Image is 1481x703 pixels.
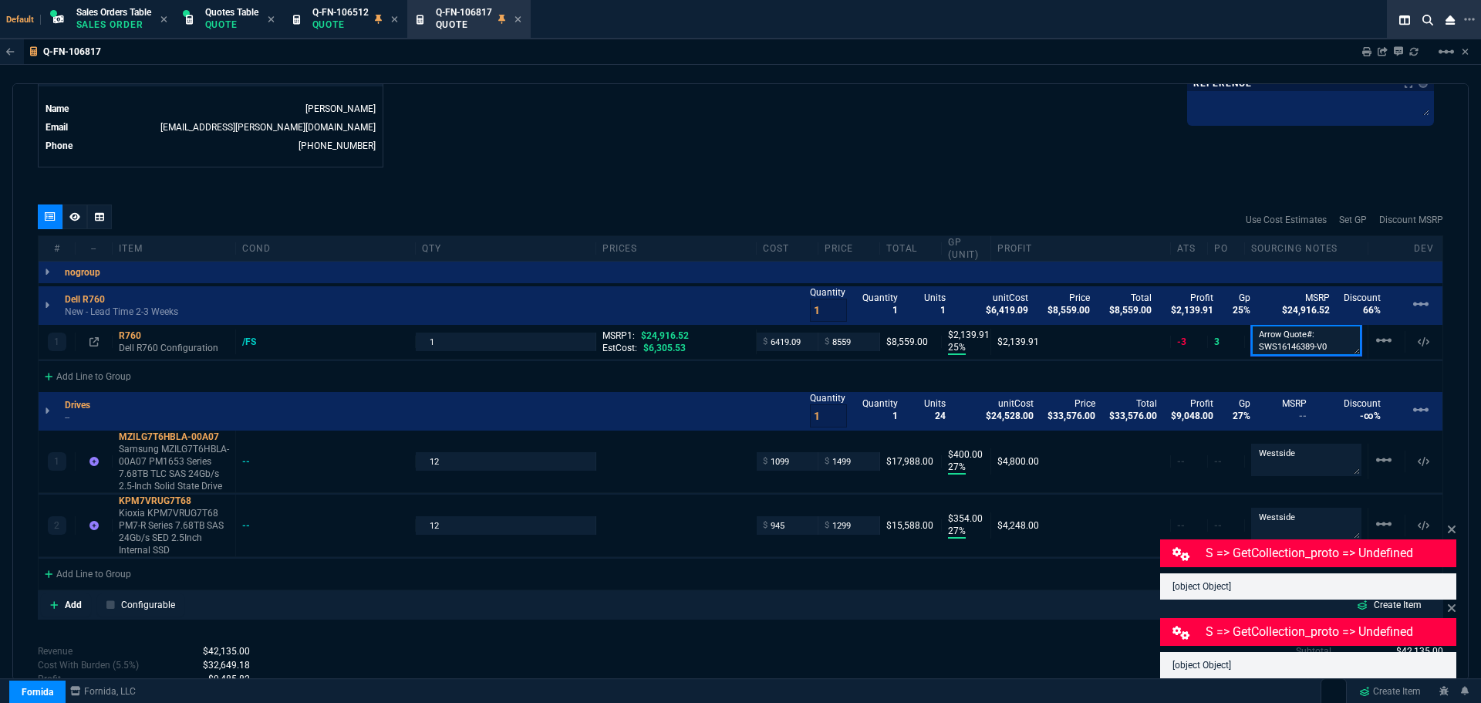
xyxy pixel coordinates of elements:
[818,242,880,255] div: price
[65,293,105,306] p: Dell R760
[119,507,229,556] p: Kioxia KPM7VRUG7T68 PM7-R Series 7.68TB SAS 24Gb/s SED 2.5Inch Internal SSD
[1214,336,1220,347] span: 3
[763,519,767,532] span: $
[1177,456,1185,467] span: --
[54,519,59,532] p: 2
[880,242,942,255] div: Total
[203,660,250,671] span: Cost With Burden (5.5%)
[641,330,689,341] span: $24,916.52
[942,236,991,261] div: GP (unit)
[66,684,140,698] a: msbcCompanyName
[188,658,250,672] p: spec.value
[299,140,376,151] a: 714-586-5495
[65,266,100,279] p: nogroup
[39,242,76,255] div: #
[312,7,369,18] span: Q-FN-106512
[1208,242,1245,255] div: PO
[436,19,492,31] p: Quote
[1375,331,1393,350] mat-icon: Example home icon
[205,7,258,18] span: Quotes Table
[203,646,250,657] span: Revenue
[825,336,829,348] span: $
[46,140,73,151] span: Phone
[113,242,236,255] div: Item
[236,242,416,255] div: cond
[1412,295,1430,313] mat-icon: Example home icon
[1464,12,1475,27] nx-icon: Open New Tab
[810,286,847,299] p: Quantity
[76,242,113,255] div: --
[242,519,265,532] div: --
[948,329,984,341] p: $2,139.91
[6,46,15,57] nx-icon: Back to Table
[948,341,966,355] p: 25%
[38,672,61,686] p: With Burden (5.5%)
[89,520,99,531] nx-icon: Item not found in Business Central. The quote is still valid.
[208,674,250,684] span: With Burden (5.5%)
[45,101,376,117] tr: undefined
[89,456,99,467] nx-icon: Item not found in Business Central. The quote is still valid.
[886,455,935,468] div: $17,988.00
[38,658,139,672] p: Cost With Burden (5.5%)
[65,411,100,424] p: --
[39,361,137,389] div: Add Line to Group
[997,455,1164,468] div: $4,800.00
[242,455,265,468] div: --
[643,343,686,353] span: $6,305.53
[416,242,595,255] div: qty
[763,336,767,348] span: $
[997,336,1164,348] div: $2,139.91
[757,242,818,255] div: cost
[1437,42,1456,61] mat-icon: Example home icon
[1439,11,1461,29] nx-icon: Close Workbench
[65,598,82,612] p: Add
[948,525,966,539] p: 27%
[312,19,369,31] p: Quote
[1375,451,1393,469] mat-icon: Example home icon
[119,431,229,443] div: MZILG7T6HBLA-00A07
[1246,213,1327,227] a: Use Cost Estimates
[602,342,750,354] div: EstCost:
[65,306,178,318] p: New - Lead Time 2-3 Weeks
[6,15,41,25] span: Default
[948,448,984,461] p: $400.00
[119,495,229,507] div: KPM7VRUG7T68
[1177,336,1186,347] span: -3
[46,103,69,114] span: Name
[76,7,151,18] span: Sales Orders Table
[1405,242,1442,255] div: dev
[825,519,829,532] span: $
[1375,515,1393,533] mat-icon: Example home icon
[514,14,521,26] nx-icon: Close Tab
[763,455,767,468] span: $
[54,455,59,468] p: 1
[1214,456,1222,467] span: --
[997,519,1164,532] div: $4,248.00
[1206,623,1454,641] p: S => getCollection_proto => undefined
[305,103,376,114] a: [PERSON_NAME]
[194,672,250,686] p: spec.value
[43,46,101,58] p: Q-FN-106817
[160,14,167,26] nx-icon: Close Tab
[391,14,398,26] nx-icon: Close Tab
[119,330,229,342] div: R760
[121,598,175,612] p: Configurable
[38,644,73,658] p: Revenue
[886,519,935,532] div: $15,588.00
[188,644,250,658] p: spec.value
[991,242,1171,255] div: Profit
[76,19,151,31] p: Sales Order
[45,120,376,135] tr: undefined
[825,455,829,468] span: $
[1462,46,1469,58] a: Hide Workbench
[948,512,984,525] p: $354.00
[1353,680,1427,703] a: Create Item
[1171,242,1208,255] div: ATS
[1339,213,1367,227] a: Set GP
[205,19,258,31] p: Quote
[268,14,275,26] nx-icon: Close Tab
[1177,520,1185,531] span: --
[596,242,757,255] div: prices
[1379,213,1443,227] a: Discount MSRP
[242,336,271,348] div: /FS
